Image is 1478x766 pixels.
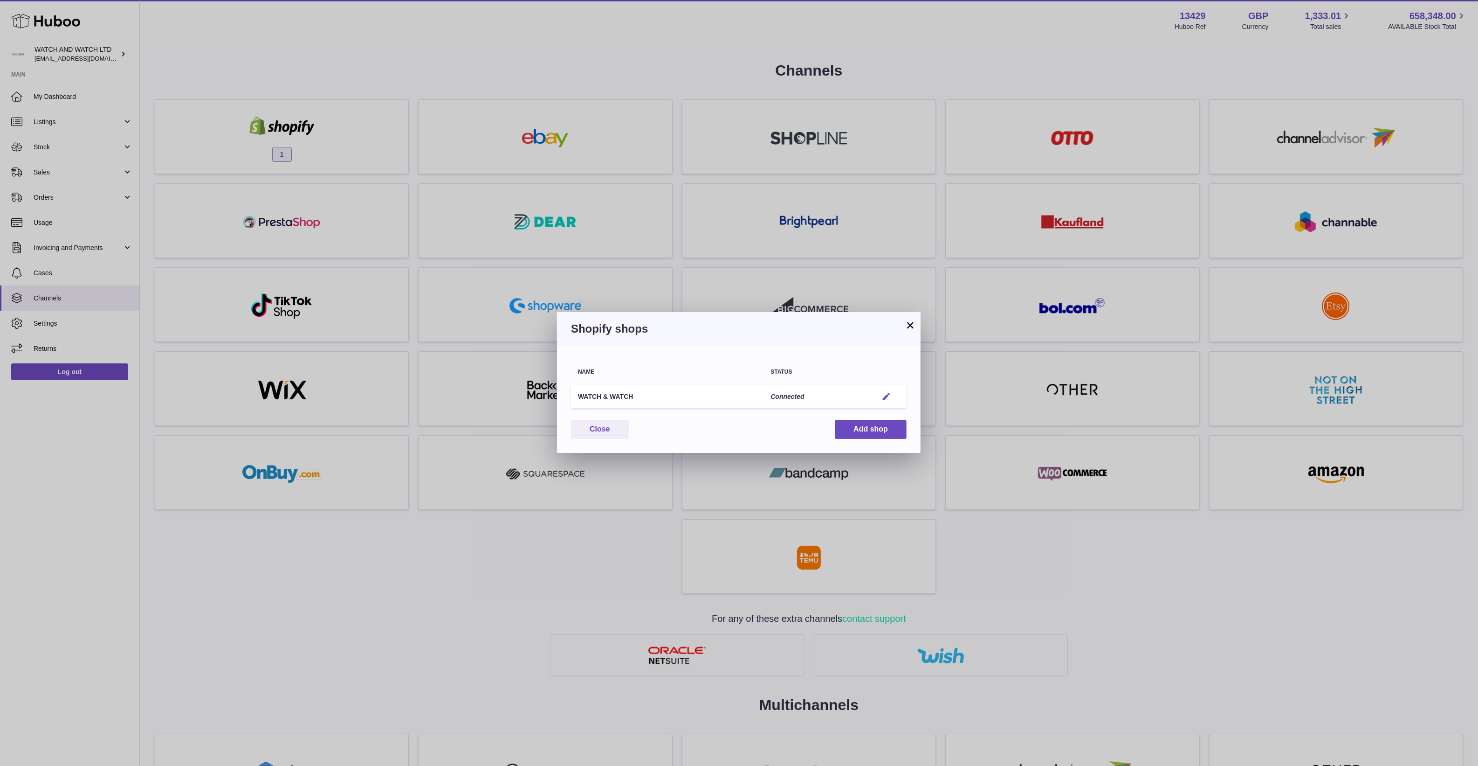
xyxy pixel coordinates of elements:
[571,321,907,336] h3: Shopify shops
[905,320,916,331] button: ×
[763,385,871,409] td: Connected
[571,420,629,439] button: Close
[578,369,756,375] div: Name
[770,369,864,375] div: Status
[571,385,763,409] td: WATCH & WATCH
[835,420,907,439] button: Add shop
